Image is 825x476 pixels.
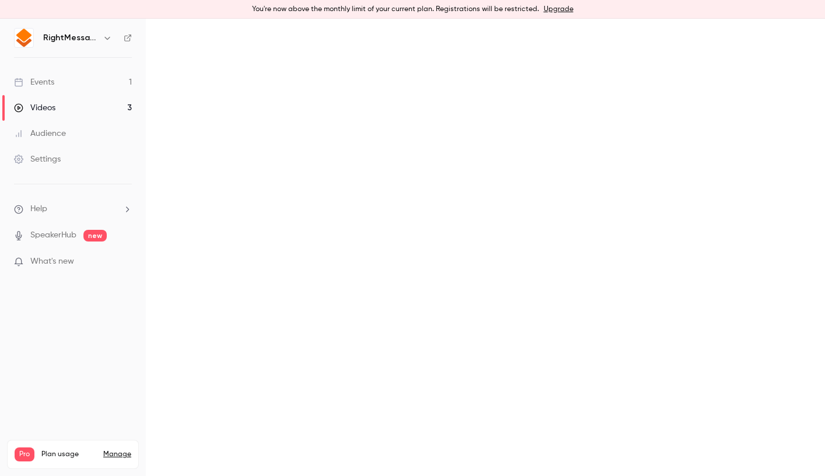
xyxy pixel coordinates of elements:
[103,450,131,459] a: Manage
[14,76,54,88] div: Events
[15,29,33,47] img: RightMessage
[43,32,98,44] h6: RightMessage
[41,450,96,459] span: Plan usage
[30,203,47,215] span: Help
[118,257,132,267] iframe: Noticeable Trigger
[14,102,55,114] div: Videos
[14,128,66,139] div: Audience
[15,447,34,461] span: Pro
[83,230,107,242] span: new
[14,153,61,165] div: Settings
[544,5,574,14] a: Upgrade
[30,229,76,242] a: SpeakerHub
[14,203,132,215] li: help-dropdown-opener
[30,256,74,268] span: What's new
